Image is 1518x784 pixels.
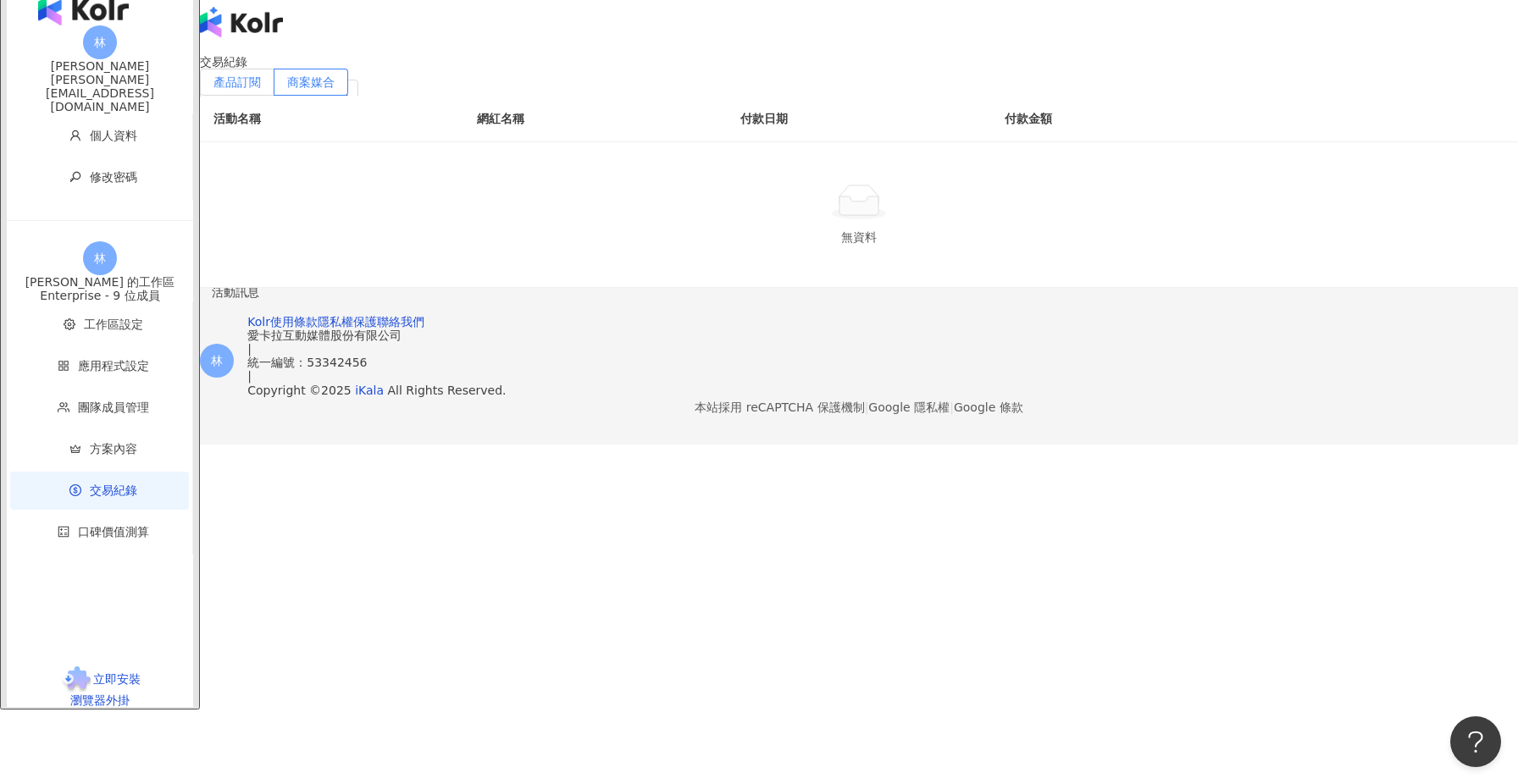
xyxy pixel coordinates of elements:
[7,666,193,707] a: chrome extension立即安裝 瀏覽器外掛
[200,96,463,142] th: 活動名稱
[211,351,223,370] span: 林
[865,400,869,414] span: |
[200,55,1518,69] div: 交易紀錄
[69,484,81,496] span: dollar
[247,369,252,383] span: |
[58,360,69,372] span: appstore
[1450,716,1501,767] iframe: Help Scout Beacon - Open
[69,171,81,183] span: key
[90,483,137,497] span: 交易紀錄
[318,315,377,329] a: 隱私權保護
[247,342,252,356] span: |
[69,130,81,141] span: user
[247,384,1471,397] div: Copyright © 2025 All Rights Reserved.
[213,75,261,89] span: 產品訂閱
[868,400,950,414] a: Google 隱私權
[94,249,106,268] span: 林
[247,329,1471,342] div: 愛卡拉互動媒體股份有限公司
[377,315,424,329] a: 聯絡我們
[355,384,384,397] a: iKala
[78,525,149,538] span: 口碑價值測算
[84,317,143,331] span: 工作區設定
[212,285,259,299] span: 活動訊息
[991,96,1255,142] th: 付款金額
[94,33,106,52] span: 林
[7,59,193,73] div: [PERSON_NAME]
[270,315,318,329] a: 使用條款
[727,96,990,142] th: 付款日期
[247,315,270,329] a: Kolr
[200,7,283,37] img: logo
[287,75,335,89] span: 商案媒合
[220,228,1498,246] div: 無資料
[463,96,727,142] th: 網紅名稱
[695,397,1022,417] span: 本站採用 reCAPTCHA 保護機制
[78,359,149,373] span: 應用程式設定
[247,356,1471,369] div: 統一編號：53342456
[7,275,193,289] div: [PERSON_NAME] 的工作區
[90,442,137,455] span: 方案內容
[7,73,193,113] div: [PERSON_NAME][EMAIL_ADDRESS][DOMAIN_NAME]
[7,289,193,302] div: Enterprise - 9 位成員
[58,526,69,538] span: calculator
[60,666,93,693] img: chrome extension
[78,400,149,414] span: 團隊成員管理
[90,170,137,184] span: 修改密碼
[90,129,137,142] span: 個人資料
[950,400,954,414] span: |
[954,400,1023,414] a: Google 條款
[70,672,141,707] span: 立即安裝 瀏覽器外掛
